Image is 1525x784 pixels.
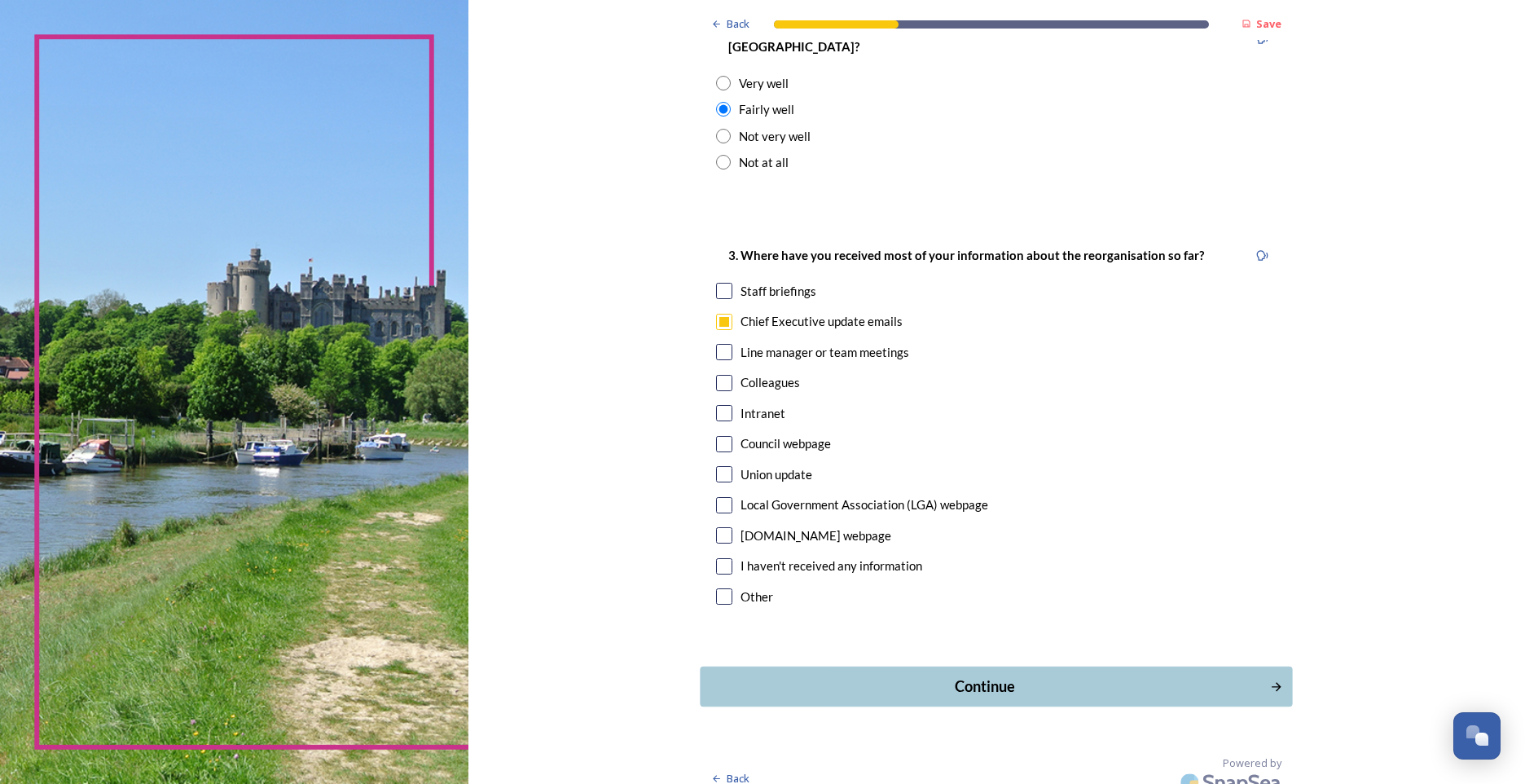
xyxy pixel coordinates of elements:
div: Council webpage [741,434,831,453]
div: Continue [710,676,1261,698]
div: Chief Executive update emails [741,312,903,331]
div: I haven't received any information [741,557,922,575]
span: Powered by [1223,755,1281,771]
strong: Save [1256,16,1281,31]
div: Intranet [741,404,785,423]
button: Continue [701,667,1293,707]
strong: 3. Where have you received most of your information about the reorganisation so far? [728,248,1204,262]
div: Union update [741,465,812,484]
span: Back [727,16,749,32]
div: Local Government Association (LGA) webpage [741,496,988,514]
div: Very well [739,74,789,93]
div: Not at all [739,153,789,172]
div: Not very well [739,127,811,146]
div: [DOMAIN_NAME] webpage [741,526,891,545]
div: Fairly well [739,100,794,119]
div: Other [741,588,773,606]
div: Line manager or team meetings [741,343,909,362]
div: Staff briefings [741,282,816,301]
button: Open Chat [1453,712,1501,760]
div: Colleagues [741,373,800,392]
